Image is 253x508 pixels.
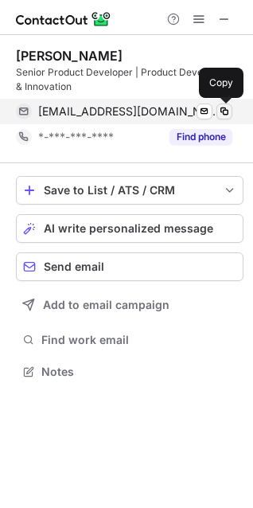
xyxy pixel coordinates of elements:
button: Find work email [16,329,243,351]
button: save-profile-one-click [16,176,243,205]
div: Save to List / ATS / CRM [44,184,216,197]
span: [EMAIL_ADDRESS][DOMAIN_NAME] [38,104,220,119]
span: Find work email [41,333,237,347]
div: Senior Product Developer | Product Development & Innovation [16,65,243,94]
span: Add to email campaign [43,299,169,311]
span: Notes [41,365,237,379]
button: Add to email campaign [16,291,243,319]
img: ContactOut v5.3.10 [16,10,111,29]
button: Send email [16,252,243,281]
button: Notes [16,361,243,383]
button: AI write personalized message [16,214,243,243]
span: Send email [44,260,104,273]
div: [PERSON_NAME] [16,48,123,64]
span: AI write personalized message [44,222,213,235]
button: Reveal Button [169,129,232,145]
